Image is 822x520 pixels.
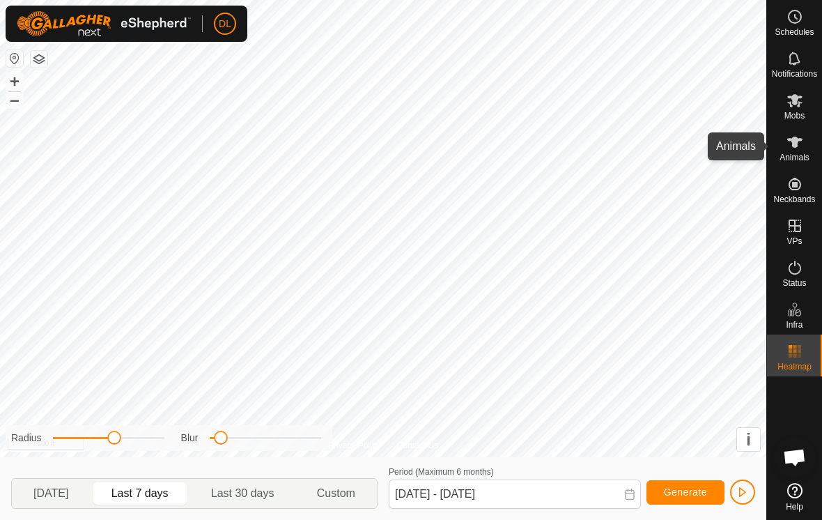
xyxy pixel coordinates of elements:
span: Status [782,279,806,287]
span: i [746,430,751,449]
span: VPs [786,237,802,245]
span: [DATE] [33,485,68,502]
button: + [6,73,23,90]
span: Neckbands [773,195,815,204]
span: Heatmap [777,362,812,371]
div: Open chat [774,436,816,478]
label: Blur [181,431,199,445]
a: Privacy Policy [328,439,380,452]
span: Schedules [775,28,814,36]
span: Last 30 days [211,485,274,502]
label: Radius [11,431,42,445]
a: Help [767,477,822,517]
span: DL [219,17,231,31]
span: Help [786,503,803,511]
button: i [737,428,760,451]
button: Generate [646,480,724,505]
button: – [6,91,23,108]
button: Reset Map [6,50,23,67]
button: Map Layers [31,51,47,68]
label: Period (Maximum 6 months) [389,467,494,477]
span: Animals [780,153,809,162]
span: Notifications [772,70,817,78]
img: Gallagher Logo [17,11,191,36]
span: Last 7 days [111,485,169,502]
a: Contact Us [397,439,438,452]
span: Infra [786,321,802,329]
span: Mobs [784,112,805,120]
span: Custom [317,485,355,502]
span: Generate [664,487,707,498]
